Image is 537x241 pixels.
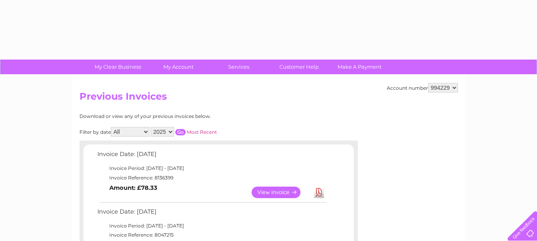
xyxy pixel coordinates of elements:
div: Download or view any of your previous invoices below. [79,114,288,119]
td: Invoice Reference: 8136399 [95,173,328,183]
td: Invoice Reference: 8047215 [95,230,328,240]
h2: Previous Invoices [79,91,458,106]
td: Invoice Period: [DATE] - [DATE] [95,221,328,231]
a: Make A Payment [327,60,392,74]
a: Most Recent [187,129,217,135]
div: Account number [387,83,458,93]
div: Filter by date [79,127,288,137]
td: Invoice Date: [DATE] [95,149,328,164]
a: My Account [145,60,211,74]
a: Services [206,60,271,74]
a: My Clear Business [85,60,151,74]
td: Invoice Date: [DATE] [95,206,328,221]
a: Customer Help [266,60,332,74]
b: Amount: £78.33 [109,184,157,191]
a: Download [314,187,324,198]
a: View [252,187,310,198]
td: Invoice Period: [DATE] - [DATE] [95,164,328,173]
